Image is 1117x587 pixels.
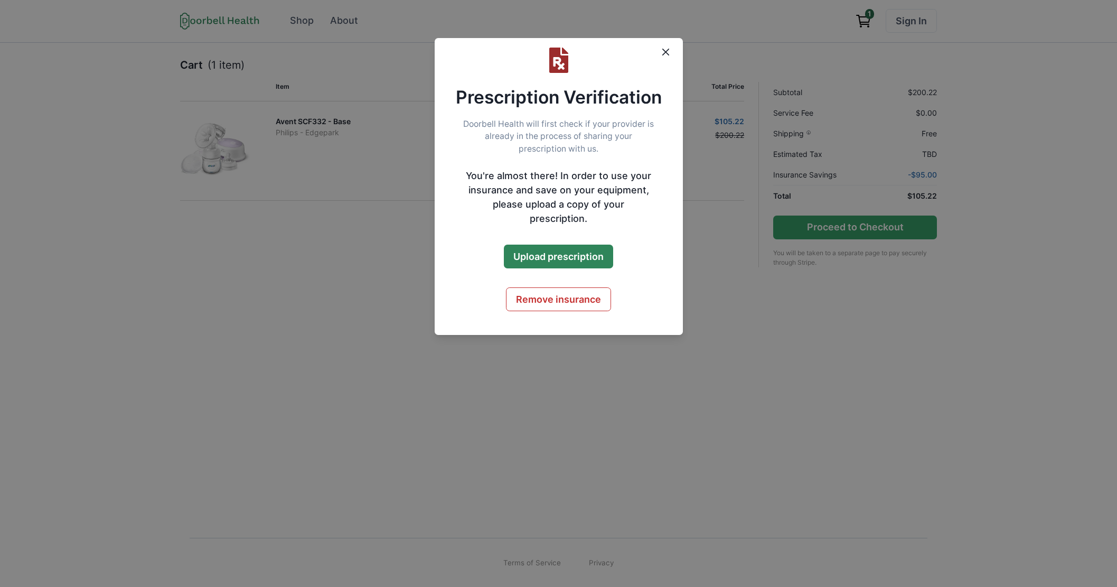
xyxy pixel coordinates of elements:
button: Remove insurance [506,287,611,311]
button: Upload prescription [504,245,613,268]
p: You're almost there! In order to use your insurance and save on your equipment, please upload a c... [463,169,654,226]
h2: Prescription Verification [456,87,662,108]
button: Close [656,43,675,62]
p: Doorbell Health will first check if your provider is already in the process of sharing your presc... [435,118,683,155]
